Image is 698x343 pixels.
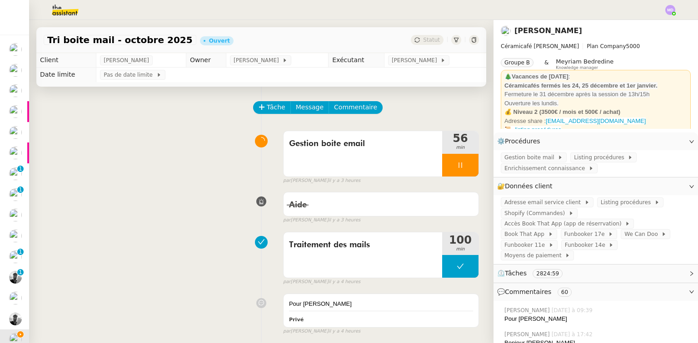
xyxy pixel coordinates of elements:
[9,147,22,159] img: users%2FUWPTPKITw0gpiMilXqRXG5g9gXH3%2Favatar%2F405ab820-17f5-49fd-8f81-080694535f4d
[9,230,22,242] img: users%2FHIWaaSoTa5U8ssS5t403NQMyZZE3%2Favatar%2Fa4be050e-05fa-4f28-bbe7-e7e8e4788720
[296,102,324,113] span: Message
[47,35,193,44] span: Tri boite mail - octobre 2025
[497,136,544,147] span: ⚙️
[574,153,628,162] span: Listing procédures
[329,328,361,335] span: il y a 4 heures
[556,65,598,70] span: Knowledge manager
[289,238,437,252] span: Traitement des mails
[442,133,479,144] span: 56
[504,198,584,207] span: Adresse email service client
[36,68,96,82] td: Date limite
[626,43,640,49] span: 5000
[501,26,511,36] img: users%2F9mvJqJUvllffspLsQzytnd0Nt4c2%2Favatar%2F82da88e3-d90d-4e39-b37d-dcb7941179ae
[19,186,22,195] p: 1
[19,269,22,277] p: 1
[290,101,329,114] button: Message
[504,100,558,107] span: Ouverture les lundis.
[9,292,22,304] img: users%2F9mvJqJUvllffspLsQzytnd0Nt4c2%2Favatar%2F82da88e3-d90d-4e39-b37d-dcb7941179ae
[504,82,658,89] strong: Céramicafés fermés les 24, 25 décembre et 1er janvier.
[392,56,440,65] span: [PERSON_NAME]
[442,144,479,152] span: min
[283,278,360,286] small: [PERSON_NAME]
[504,330,552,338] span: [PERSON_NAME]
[329,177,361,185] span: il y a 3 heures
[334,102,377,113] span: Commentaire
[289,317,304,323] b: Privé
[9,64,22,77] img: users%2FHIWaaSoTa5U8ssS5t403NQMyZZE3%2Favatar%2Fa4be050e-05fa-4f28-bbe7-e7e8e4788720
[104,70,156,79] span: Pas de date limite
[564,230,608,239] span: Funbooker 17e
[504,251,565,260] span: Moyens de paiement
[504,209,568,218] span: Shopify (Commandes)
[504,117,687,126] div: Adresse share :
[329,278,361,286] span: il y a 4 heures
[9,313,22,325] img: ee3399b4-027e-46f8-8bb8-fca30cb6f74c
[17,269,24,275] nz-badge-sup: 1
[9,188,22,201] img: users%2FDBF5gIzOT6MfpzgDQC7eMkIK8iA3%2Favatar%2Fd943ca6c-06ba-4e73-906b-d60e05e423d3
[504,219,625,228] span: Accès Book That App (app de réserrvation)
[504,240,548,250] span: Funbooker 11e
[19,166,22,174] p: 1
[546,118,646,124] a: [EMAIL_ADDRESS][DOMAIN_NAME]
[504,73,568,80] strong: 🎄Vacances de [DATE]
[9,105,22,118] img: users%2FHIWaaSoTa5U8ssS5t403NQMyZZE3%2Favatar%2Fa4be050e-05fa-4f28-bbe7-e7e8e4788720
[9,43,22,56] img: users%2FHIWaaSoTa5U8ssS5t403NQMyZZE3%2Favatar%2Fa4be050e-05fa-4f28-bbe7-e7e8e4788720
[253,101,291,114] button: Tâche
[267,102,285,113] span: Tâche
[283,328,360,335] small: [PERSON_NAME]
[104,56,149,65] span: [PERSON_NAME]
[283,177,291,185] span: par
[497,288,575,295] span: 💬
[283,278,291,286] span: par
[9,84,22,97] img: users%2FDBF5gIzOT6MfpzgDQC7eMkIK8iA3%2Favatar%2Fd943ca6c-06ba-4e73-906b-d60e05e423d3
[283,177,360,185] small: [PERSON_NAME]
[283,328,291,335] span: par
[601,198,654,207] span: Listing procédures
[501,43,579,49] span: Céramicafé [PERSON_NAME]
[442,245,479,253] span: min
[504,108,620,115] strong: 💰 Niveau 2 (3500€ / mois et 500€ / achat)
[587,43,626,49] span: Plan Company
[505,137,540,145] span: Procédures
[234,56,282,65] span: [PERSON_NAME]
[289,299,473,309] div: Pour [PERSON_NAME]
[568,73,570,80] span: :
[494,265,698,282] div: ⏲️Tâches 2824:59
[186,53,226,68] td: Owner
[501,58,533,67] nz-tag: Groupe B
[17,166,24,172] nz-badge-sup: 1
[544,58,548,70] span: &
[504,126,561,133] a: 📜. listing procédures
[9,271,22,284] img: ee3399b4-027e-46f8-8bb8-fca30cb6f74c
[552,330,594,338] span: [DATE] à 17:42
[533,269,563,278] nz-tag: 2824:59
[624,230,661,239] span: We Can Doo
[283,216,360,224] small: [PERSON_NAME]
[494,177,698,195] div: 🔐Données client
[665,5,675,15] img: svg
[329,216,361,224] span: il y a 3 heures
[423,37,440,43] span: Statut
[505,269,527,277] span: Tâches
[494,283,698,301] div: 💬Commentaires 60
[504,314,691,323] div: Pour [PERSON_NAME]
[442,235,479,245] span: 100
[329,53,384,68] td: Exécutant
[283,216,291,224] span: par
[504,164,588,173] span: Enrichissement connaissance
[494,132,698,150] div: ⚙️Procédures
[558,288,572,297] nz-tag: 60
[329,101,383,114] button: Commentaire
[514,26,582,35] a: [PERSON_NAME]
[289,201,307,209] span: Aide
[36,53,96,68] td: Client
[289,137,437,151] span: Gestion boite email
[505,288,551,295] span: Commentaires
[505,182,553,190] span: Données client
[556,58,613,65] span: Meyriam Bedredine
[17,186,24,193] nz-badge-sup: 1
[504,91,649,98] span: Fermeture le 31 décembre après la session de 13h/15h
[19,249,22,257] p: 1
[9,250,22,263] img: users%2FDBF5gIzOT6MfpzgDQC7eMkIK8iA3%2Favatar%2Fd943ca6c-06ba-4e73-906b-d60e05e423d3
[552,306,594,314] span: [DATE] à 09:39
